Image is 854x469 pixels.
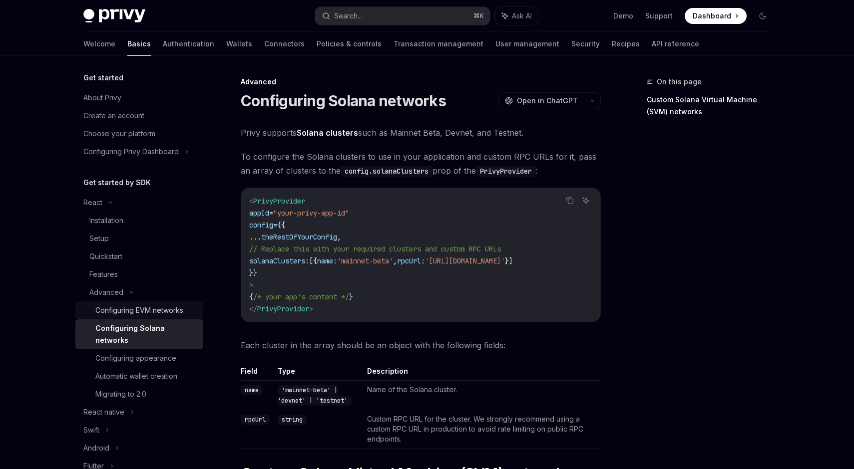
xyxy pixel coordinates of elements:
a: Recipes [612,32,640,56]
code: rpcUrl [241,415,270,425]
span: , [393,256,397,265]
a: Authentication [163,32,214,56]
h1: Configuring Solana networks [241,92,446,110]
span: PrivyProvider [253,197,305,206]
h5: Get started by SDK [83,177,151,189]
button: Open in ChatGPT [498,92,584,109]
span: On this page [657,76,702,88]
a: User management [495,32,559,56]
div: Features [89,268,118,280]
span: }] [505,256,513,265]
div: Installation [89,215,123,227]
span: name: [317,256,337,265]
span: } [349,292,353,301]
a: Wallets [226,32,252,56]
span: Dashboard [693,11,731,21]
div: Choose your platform [83,128,155,140]
img: dark logo [83,9,145,23]
a: Create an account [75,107,203,125]
div: Android [83,442,109,454]
div: About Privy [83,92,121,104]
a: Demo [613,11,633,21]
span: "your-privy-app-id" [273,209,349,218]
span: /* your app's content */ [253,292,349,301]
span: < [249,197,253,206]
a: Solana clusters [297,128,358,138]
span: config [249,221,273,230]
span: 'mainnet-beta' [337,256,393,265]
a: Support [645,11,673,21]
span: Open in ChatGPT [517,96,578,106]
div: Search... [334,10,362,22]
a: Welcome [83,32,115,56]
button: Ask AI [495,7,539,25]
a: Security [571,32,600,56]
code: PrivyProvider [476,166,536,177]
a: API reference [652,32,699,56]
div: Advanced [89,286,123,298]
a: About Privy [75,89,203,107]
div: Swift [83,424,99,436]
a: Migrating to 2.0 [75,385,203,403]
a: Setup [75,230,203,247]
button: Ask AI [579,194,592,207]
a: Features [75,265,203,283]
span: { [249,292,253,301]
a: Choose your platform [75,125,203,143]
span: ... [249,233,261,241]
a: Installation [75,212,203,230]
span: [{ [309,256,317,265]
code: config.solanaClusters [341,166,432,177]
div: React native [83,406,124,418]
span: Privy supports such as Mainnet Beta, Devnet, and Testnet. [241,126,601,140]
span: </ [249,304,257,313]
div: Configuring EVM networks [95,304,183,316]
code: string [278,415,307,425]
span: } [253,268,257,277]
span: // Replace this with your required clusters and custom RPC URLs [249,244,501,253]
span: appId [249,209,269,218]
span: > [309,304,313,313]
h5: Get started [83,72,123,84]
code: name [241,385,263,395]
a: Configuring EVM networks [75,301,203,319]
th: Description [363,366,601,381]
div: Configuring Solana networks [95,322,197,346]
a: Automatic wallet creation [75,367,203,385]
span: rpcUrl: [397,256,425,265]
button: Copy the contents from the code block [563,194,576,207]
div: Advanced [241,77,601,87]
td: Name of the Solana cluster. [363,381,601,410]
a: Policies & controls [317,32,382,56]
a: Connectors [264,32,305,56]
span: { [281,221,285,230]
span: theRestOfYourConfig [261,233,337,241]
code: 'mainnet-beta' | 'devnet' | 'testnet' [278,385,352,406]
a: Configuring Solana networks [75,319,203,349]
a: Quickstart [75,247,203,265]
span: To configure the Solana clusters to use in your application and custom RPC URLs for it, pass an a... [241,150,601,178]
th: Field [241,366,274,381]
span: ⌘ K [473,12,484,20]
button: Toggle dark mode [755,8,771,24]
a: Transaction management [394,32,483,56]
span: } [249,268,253,277]
div: Setup [89,233,109,244]
button: Search...⌘K [315,7,490,25]
a: Custom Solana Virtual Machine (SVM) networks [647,92,779,120]
span: , [337,233,341,241]
div: Create an account [83,110,144,122]
div: Automatic wallet creation [95,370,177,382]
div: Quickstart [89,250,122,262]
span: PrivyProvider [257,304,309,313]
span: = [273,221,277,230]
span: { [277,221,281,230]
a: Configuring appearance [75,349,203,367]
a: Basics [127,32,151,56]
div: Migrating to 2.0 [95,388,146,400]
span: Ask AI [512,11,532,21]
a: Dashboard [685,8,747,24]
td: Custom RPC URL for the cluster. We strongly recommend using a custom RPC URL in production to avo... [363,410,601,449]
div: React [83,197,102,209]
th: Type [274,366,363,381]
